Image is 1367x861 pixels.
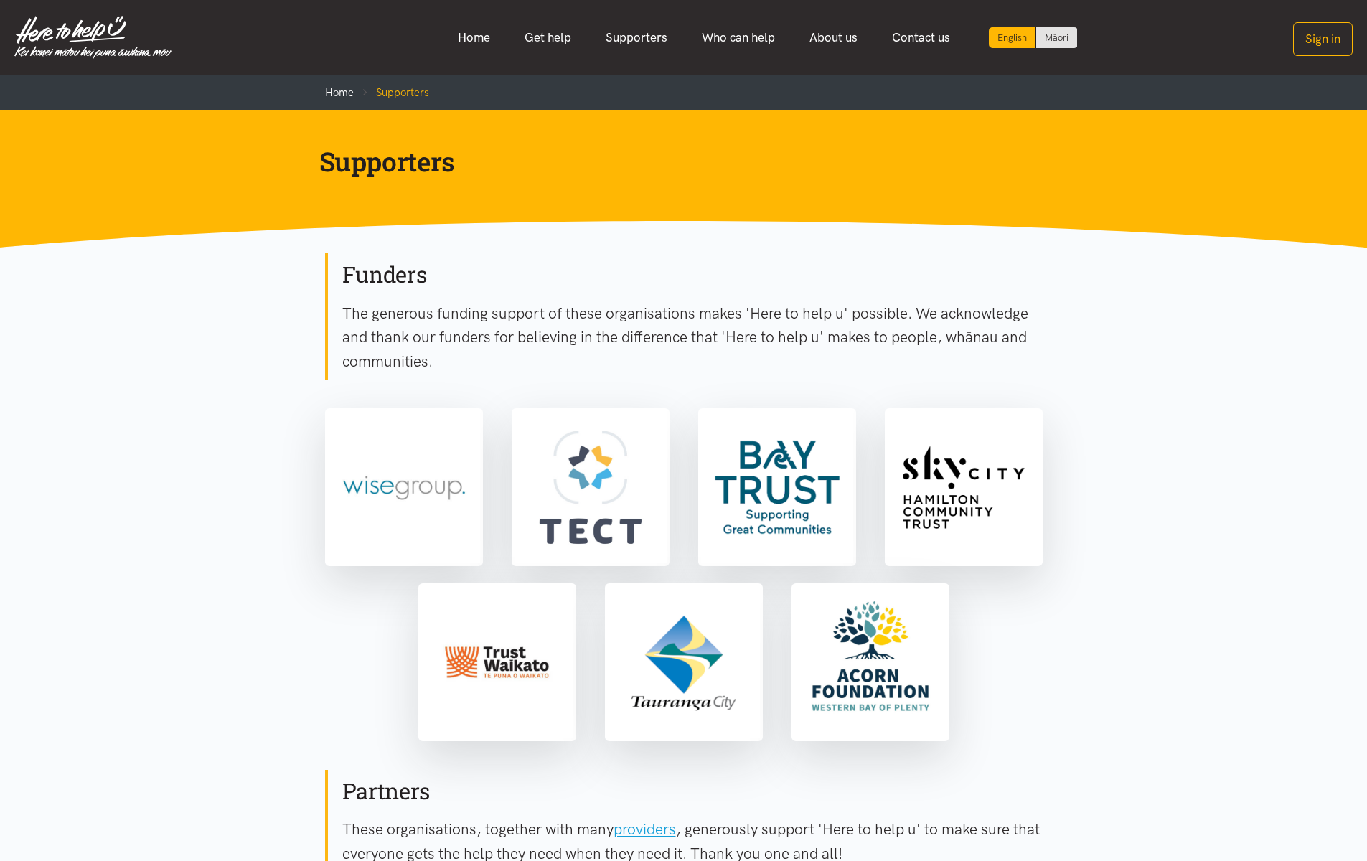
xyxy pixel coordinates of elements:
[698,408,856,566] a: Bay Trust
[1293,22,1353,56] button: Sign in
[325,86,354,99] a: Home
[421,586,573,738] img: Trust Waikato
[885,408,1043,566] a: Sky City Community Trust
[608,586,760,738] img: Tauranga City Council
[794,586,946,738] img: Acorn Foundation | Western Bay of Plenty
[605,583,763,741] a: Tauranga City Council
[792,22,875,53] a: About us
[342,301,1043,374] p: The generous funding support of these organisations makes 'Here to help u' possible. We acknowled...
[588,22,685,53] a: Supporters
[342,776,1043,806] h2: Partners
[512,408,670,566] a: TECT
[989,27,1078,48] div: Language toggle
[354,84,429,101] li: Supporters
[685,22,792,53] a: Who can help
[875,22,967,53] a: Contact us
[325,408,483,566] a: Wise Group
[441,22,507,53] a: Home
[319,144,1025,179] h1: Supporters
[1036,27,1077,48] a: Switch to Te Reo Māori
[14,16,172,59] img: Home
[515,411,667,563] img: TECT
[701,411,853,563] img: Bay Trust
[507,22,588,53] a: Get help
[418,583,576,741] a: Trust Waikato
[614,820,676,838] a: providers
[342,260,1043,290] h2: Funders
[989,27,1036,48] div: Current language
[888,411,1040,563] img: Sky City Community Trust
[328,411,480,563] img: Wise Group
[791,583,949,741] a: Acorn Foundation | Western Bay of Plenty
